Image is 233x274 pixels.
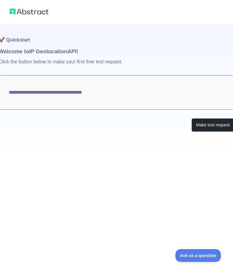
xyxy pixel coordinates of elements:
img: Abstract logo [10,7,49,16]
iframe: Toggle Customer Support [175,249,221,262]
